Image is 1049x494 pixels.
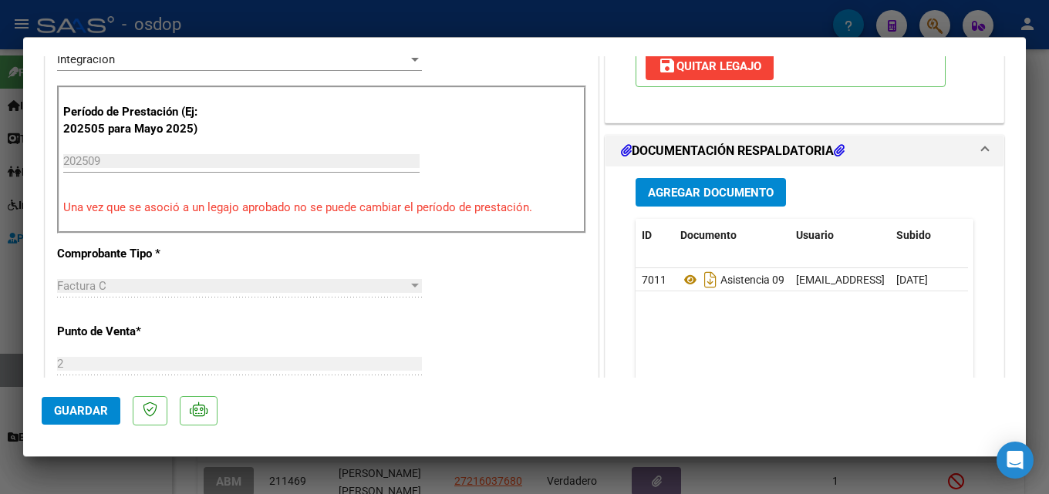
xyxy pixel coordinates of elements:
[896,274,928,286] span: [DATE]
[621,142,845,160] h1: DOCUMENTACIÓN RESPALDATORIA
[680,274,784,286] span: Asistencia 09
[57,279,106,293] span: Factura C
[997,442,1034,479] div: Open Intercom Messenger
[674,219,790,252] datatable-header-cell: Documento
[658,56,676,75] mat-icon: save
[636,178,786,207] button: Agregar Documento
[42,397,120,425] button: Guardar
[790,219,890,252] datatable-header-cell: Usuario
[890,219,967,252] datatable-header-cell: Subido
[63,103,218,138] p: Período de Prestación (Ej: 202505 para Mayo 2025)
[636,219,674,252] datatable-header-cell: ID
[63,199,580,217] p: Una vez que se asoció a un legajo aprobado no se puede cambiar el período de prestación.
[605,136,1003,166] mat-expansion-panel-header: DOCUMENTACIÓN RESPALDATORIA
[648,186,774,200] span: Agregar Documento
[700,267,720,292] i: Descargar documento
[967,219,1044,252] datatable-header-cell: Acción
[680,229,737,241] span: Documento
[57,245,216,263] p: Comprobante Tipo *
[57,52,115,66] span: Integración
[642,274,666,286] span: 7011
[658,59,761,73] span: Quitar Legajo
[796,229,834,241] span: Usuario
[642,229,652,241] span: ID
[605,166,1003,486] div: DOCUMENTACIÓN RESPALDATORIA
[896,229,931,241] span: Subido
[646,52,774,80] button: Quitar Legajo
[54,404,108,418] span: Guardar
[57,323,216,341] p: Punto de Venta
